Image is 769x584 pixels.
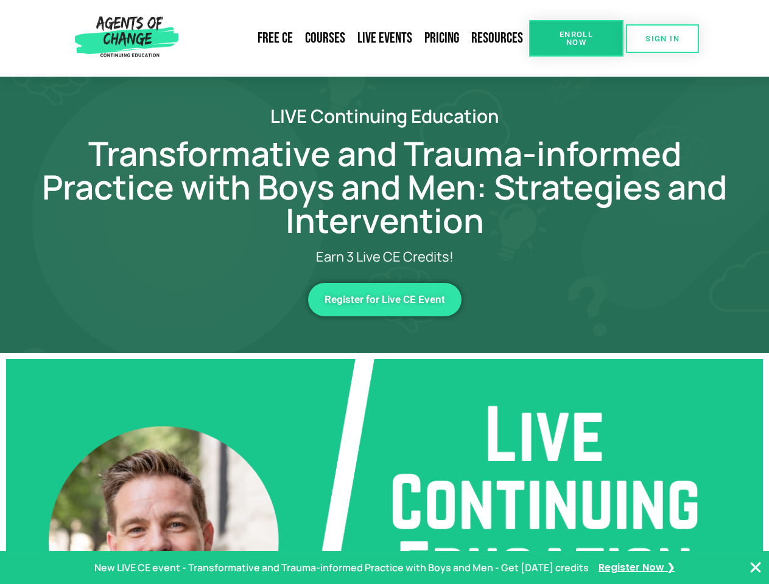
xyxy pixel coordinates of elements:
span: Enroll Now [549,30,604,46]
h1: Transformative and Trauma-informed Practice with Boys and Men: Strategies and Intervention [38,137,732,237]
a: Courses [299,24,351,52]
a: Free CE [251,24,299,52]
a: Register for Live CE Event [308,283,462,316]
span: Register for Live CE Event [325,294,445,305]
a: Pricing [418,24,465,52]
span: SIGN IN [645,35,679,43]
a: Enroll Now [529,20,623,57]
h2: LIVE Continuing Education [38,107,732,125]
nav: Menu [183,24,529,52]
button: Close Banner [748,560,763,575]
a: Register Now ❯ [599,559,675,577]
a: Resources [465,24,529,52]
p: Earn 3 Live CE Credits! [86,249,683,265]
a: Live Events [351,24,418,52]
a: SIGN IN [626,24,699,53]
p: New LIVE CE event - Transformative and Trauma-informed Practice with Boys and Men - Get [DATE] cr... [94,559,589,577]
